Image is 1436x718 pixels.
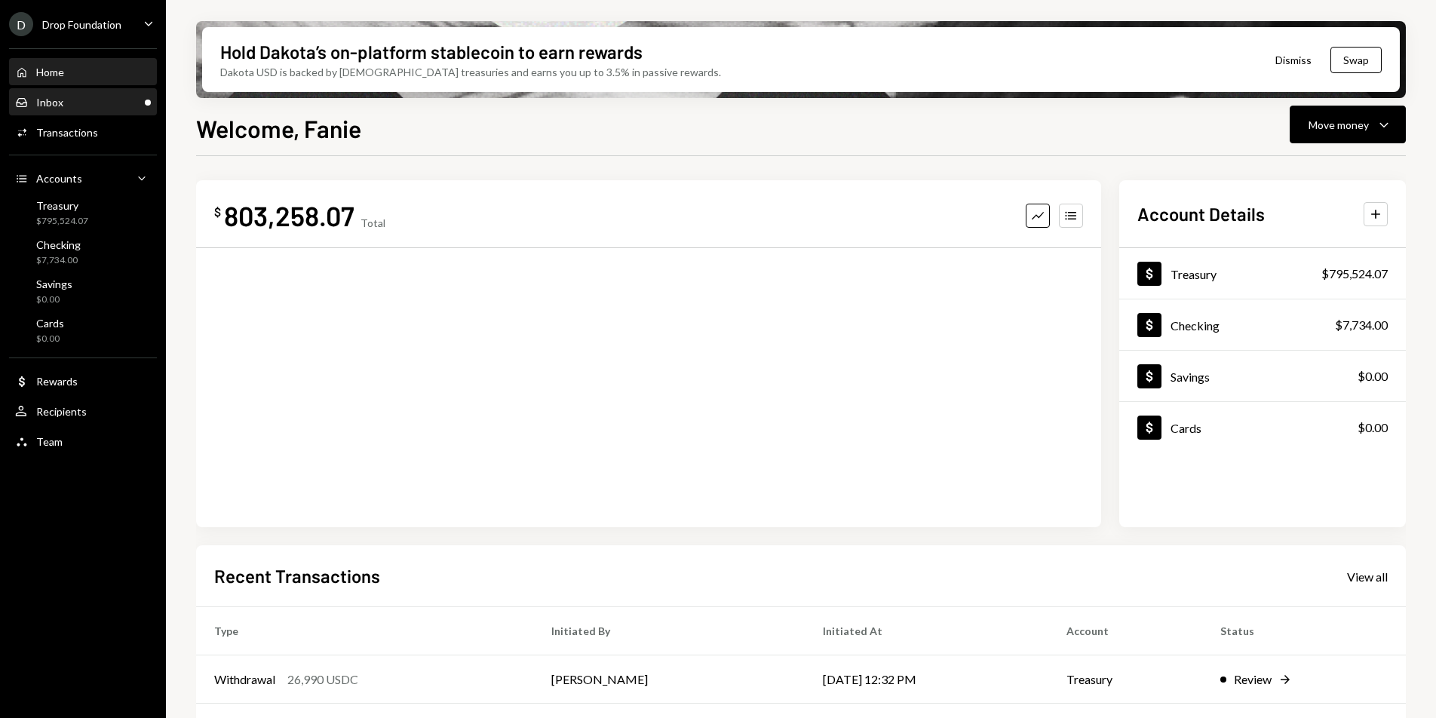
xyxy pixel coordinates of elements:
div: D [9,12,33,36]
th: Type [196,607,533,655]
div: Dakota USD is backed by [DEMOGRAPHIC_DATA] treasuries and earns you up to 3.5% in passive rewards. [220,64,721,80]
div: $7,734.00 [1335,316,1388,334]
div: $0.00 [1358,367,1388,385]
div: Drop Foundation [42,18,121,31]
div: Hold Dakota’s on-platform stablecoin to earn rewards [220,39,643,64]
div: Total [361,216,385,229]
div: Team [36,435,63,448]
div: Recipients [36,405,87,418]
h2: Account Details [1137,201,1265,226]
div: Savings [1171,370,1210,384]
th: Status [1202,607,1406,655]
div: Inbox [36,96,63,109]
div: Home [36,66,64,78]
div: 26,990 USDC [287,670,358,689]
div: 803,258.07 [224,198,354,232]
h1: Welcome, Fanie [196,113,361,143]
div: Savings [36,278,72,290]
th: Initiated At [805,607,1049,655]
div: Rewards [36,375,78,388]
button: Move money [1290,106,1406,143]
div: $0.00 [1358,419,1388,437]
a: Recipients [9,397,157,425]
div: Move money [1309,117,1369,133]
div: Transactions [36,126,98,139]
a: Team [9,428,157,455]
a: Home [9,58,157,85]
div: $ [214,204,221,219]
a: Savings$0.00 [9,273,157,309]
a: Cards$0.00 [1119,402,1406,453]
td: [PERSON_NAME] [533,655,804,704]
a: Savings$0.00 [1119,351,1406,401]
div: Withdrawal [214,670,275,689]
a: Transactions [9,118,157,146]
a: Checking$7,734.00 [1119,299,1406,350]
div: Checking [36,238,81,251]
a: Treasury$795,524.07 [9,195,157,231]
div: Treasury [1171,267,1217,281]
div: $0.00 [36,293,72,306]
div: Cards [36,317,64,330]
td: [DATE] 12:32 PM [805,655,1049,704]
div: Cards [1171,421,1201,435]
td: Treasury [1048,655,1202,704]
div: $0.00 [36,333,64,345]
a: Inbox [9,88,157,115]
th: Account [1048,607,1202,655]
a: Checking$7,734.00 [9,234,157,270]
div: $7,734.00 [36,254,81,267]
a: View all [1347,568,1388,585]
button: Dismiss [1256,42,1330,78]
div: $795,524.07 [36,215,88,228]
th: Initiated By [533,607,804,655]
div: View all [1347,569,1388,585]
div: Treasury [36,199,88,212]
a: Accounts [9,164,157,192]
div: Accounts [36,172,82,185]
div: Checking [1171,318,1220,333]
div: $795,524.07 [1321,265,1388,283]
a: Treasury$795,524.07 [1119,248,1406,299]
h2: Recent Transactions [214,563,380,588]
div: Review [1234,670,1272,689]
a: Rewards [9,367,157,394]
button: Swap [1330,47,1382,73]
a: Cards$0.00 [9,312,157,348]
